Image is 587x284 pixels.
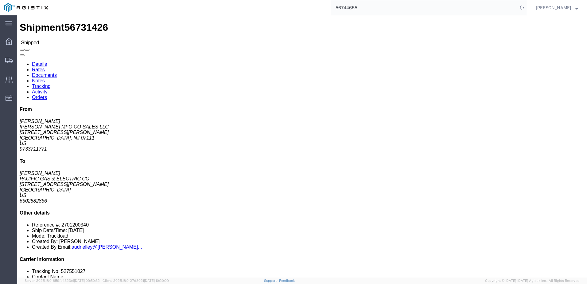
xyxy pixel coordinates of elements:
[4,3,48,12] img: logo
[264,279,279,282] a: Support
[485,278,580,283] span: Copyright © [DATE]-[DATE] Agistix Inc., All Rights Reserved
[331,0,518,15] input: Search for shipment number, reference number
[144,279,169,282] span: [DATE] 10:20:09
[279,279,295,282] a: Feedback
[74,279,100,282] span: [DATE] 09:50:32
[536,4,571,11] span: Justin Chao
[17,15,587,278] iframe: FS Legacy Container
[103,279,169,282] span: Client: 2025.18.0-27d3021
[25,279,100,282] span: Server: 2025.18.0-659fc4323ef
[536,4,578,11] button: [PERSON_NAME]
